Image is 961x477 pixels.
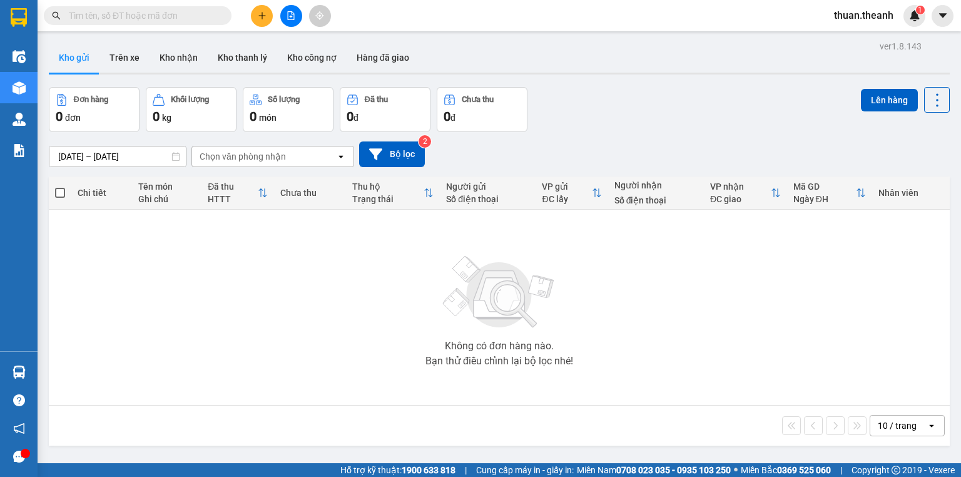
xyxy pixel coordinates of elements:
div: Ghi chú [138,194,195,204]
button: Kho thanh lý [208,43,277,73]
button: caret-down [932,5,953,27]
button: Khối lượng0kg [146,87,236,132]
span: question-circle [13,394,25,406]
span: 0 [347,109,353,124]
th: Toggle SortBy [201,177,273,210]
div: ĐC lấy [542,194,591,204]
span: aim [315,11,324,20]
span: 0 [444,109,450,124]
span: file-add [287,11,295,20]
div: VP gửi [542,182,591,192]
button: Kho công nợ [277,43,347,73]
div: ver 1.8.143 [880,39,922,53]
button: Kho nhận [150,43,208,73]
button: file-add [280,5,302,27]
img: solution-icon [13,144,26,157]
button: aim [309,5,331,27]
svg: open [927,421,937,431]
sup: 2 [419,135,431,148]
span: Cung cấp máy in - giấy in: [476,463,574,477]
button: Bộ lọc [359,141,425,167]
span: Miền Bắc [741,463,831,477]
div: Đơn hàng [74,95,108,104]
span: notification [13,423,25,434]
div: HTTT [208,194,257,204]
span: search [52,11,61,20]
div: Số điện thoại [446,194,529,204]
button: Đơn hàng0đơn [49,87,140,132]
div: Ngày ĐH [793,194,856,204]
span: đơn [65,113,81,123]
div: Nhân viên [878,188,943,198]
span: món [259,113,277,123]
input: Tìm tên, số ĐT hoặc mã đơn [69,9,216,23]
span: đ [450,113,455,123]
div: Đã thu [208,182,257,192]
div: Trạng thái [352,194,424,204]
div: Tên món [138,182,195,192]
div: Không có đơn hàng nào. [445,341,554,351]
button: Kho gửi [49,43,99,73]
sup: 1 [916,6,925,14]
img: warehouse-icon [13,366,26,379]
span: | [840,463,842,477]
div: Mã GD [793,182,856,192]
div: ĐC giao [710,194,771,204]
div: Đã thu [365,95,388,104]
button: Đã thu0đ [340,87,430,132]
div: Số điện thoại [614,195,698,205]
span: copyright [892,466,900,474]
span: kg [162,113,171,123]
div: Chi tiết [78,188,126,198]
div: 10 / trang [878,419,917,432]
span: ⚪️ [734,468,738,473]
span: Hỗ trợ kỹ thuật: [340,463,455,477]
div: Chưa thu [462,95,494,104]
img: svg+xml;base64,PHN2ZyBjbGFzcz0ibGlzdC1wbHVnX19zdmciIHhtbG5zPSJodHRwOi8vd3d3LnczLm9yZy8yMDAwL3N2Zy... [437,249,562,336]
input: Select a date range. [49,146,186,167]
span: thuan.theanh [824,8,903,23]
span: 0 [250,109,257,124]
span: | [465,463,467,477]
div: Khối lượng [171,95,209,104]
div: Bạn thử điều chỉnh lại bộ lọc nhé! [425,356,573,366]
th: Toggle SortBy [536,177,608,210]
img: warehouse-icon [13,50,26,63]
div: Chưa thu [280,188,340,198]
span: 1 [918,6,922,14]
button: plus [251,5,273,27]
span: Miền Nam [577,463,731,477]
th: Toggle SortBy [704,177,787,210]
div: Người nhận [614,180,698,190]
button: Trên xe [99,43,150,73]
th: Toggle SortBy [346,177,440,210]
div: Người gửi [446,182,529,192]
span: message [13,451,25,463]
img: warehouse-icon [13,81,26,95]
div: Thu hộ [352,182,424,192]
div: VP nhận [710,182,771,192]
svg: open [336,151,346,162]
th: Toggle SortBy [787,177,872,210]
img: icon-new-feature [909,10,920,21]
div: Số lượng [268,95,300,104]
span: đ [353,113,358,123]
span: plus [258,11,267,20]
strong: 0708 023 035 - 0935 103 250 [616,465,731,475]
span: 0 [153,109,160,124]
span: 0 [56,109,63,124]
strong: 0369 525 060 [777,465,831,475]
img: warehouse-icon [13,113,26,126]
span: caret-down [937,10,948,21]
button: Số lượng0món [243,87,333,132]
button: Hàng đã giao [347,43,419,73]
strong: 1900 633 818 [402,465,455,475]
img: logo-vxr [11,8,27,27]
button: Chưa thu0đ [437,87,527,132]
div: Chọn văn phòng nhận [200,150,286,163]
button: Lên hàng [861,89,918,111]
